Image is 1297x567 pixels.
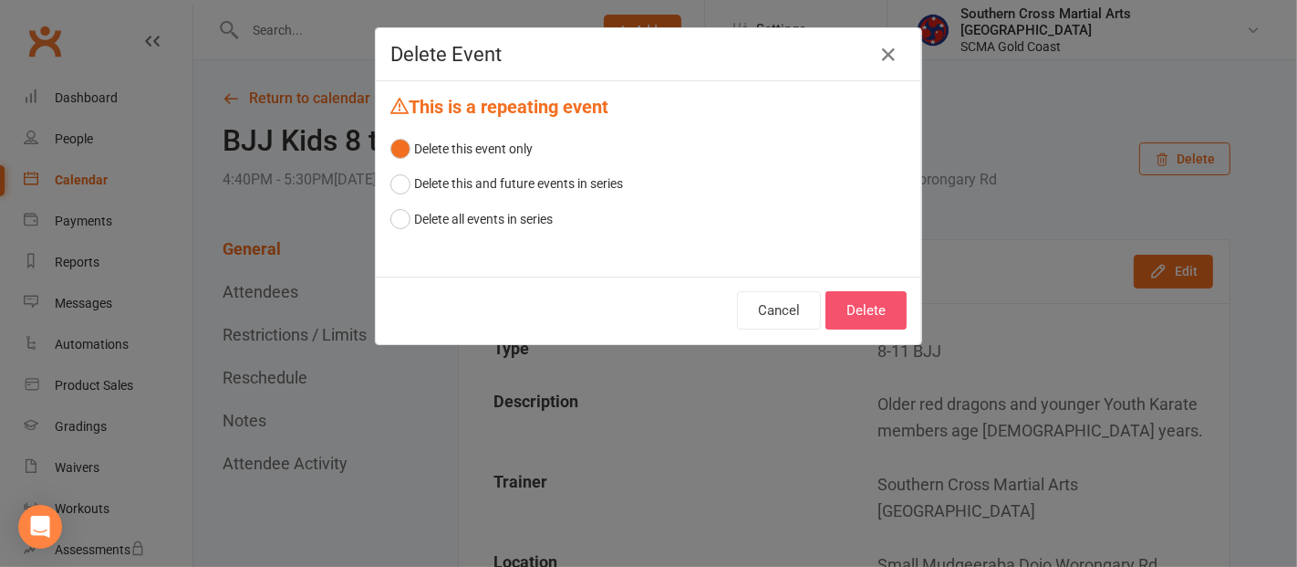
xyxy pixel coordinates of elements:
button: Delete this and future events in series [390,166,623,201]
button: Delete all events in series [390,202,553,236]
button: Close [874,40,903,69]
button: Delete this event only [390,131,533,166]
button: Delete [825,291,907,330]
button: Cancel [737,291,821,330]
h4: Delete Event [390,43,907,66]
h4: This is a repeating event [390,96,907,117]
div: Open Intercom Messenger [18,505,62,549]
